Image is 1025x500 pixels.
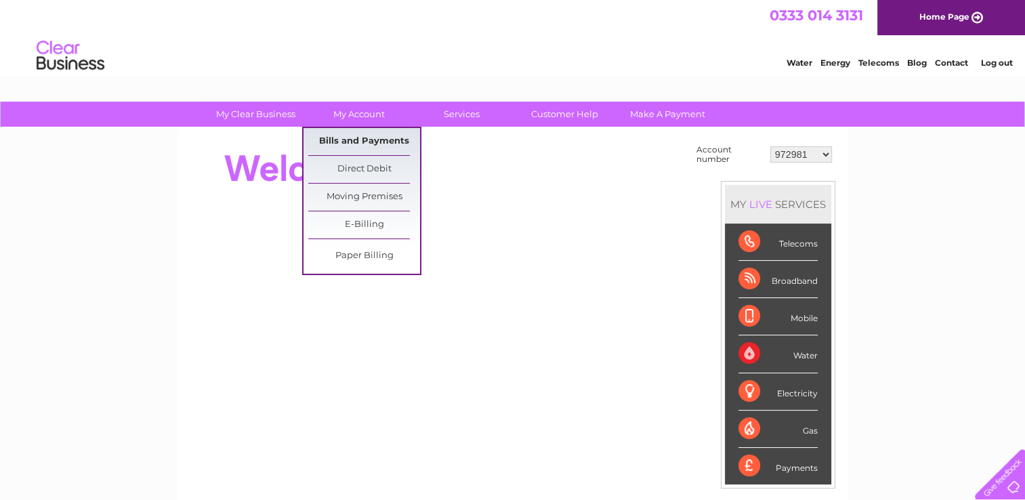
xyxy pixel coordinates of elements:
a: My Clear Business [200,102,312,127]
div: Mobile [738,298,818,335]
a: 0333 014 3131 [770,7,863,24]
div: Clear Business is a trading name of Verastar Limited (registered in [GEOGRAPHIC_DATA] No. 3667643... [193,7,833,66]
a: Moving Premises [308,184,420,211]
div: MY SERVICES [725,185,831,224]
div: Telecoms [738,224,818,261]
img: logo.png [36,35,105,77]
div: Electricity [738,373,818,411]
a: Energy [820,58,850,68]
a: Make A Payment [612,102,724,127]
a: Direct Debit [308,156,420,183]
a: Services [406,102,518,127]
div: Water [738,335,818,373]
a: Customer Help [509,102,621,127]
a: Bills and Payments [308,128,420,155]
div: Gas [738,411,818,448]
a: Contact [935,58,968,68]
div: Broadband [738,261,818,298]
a: Paper Billing [308,243,420,270]
a: E-Billing [308,211,420,238]
a: Blog [907,58,927,68]
td: Account number [693,142,767,167]
a: Telecoms [858,58,899,68]
div: LIVE [747,198,775,211]
a: Log out [980,58,1012,68]
a: Water [787,58,812,68]
a: My Account [303,102,415,127]
div: Payments [738,448,818,484]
